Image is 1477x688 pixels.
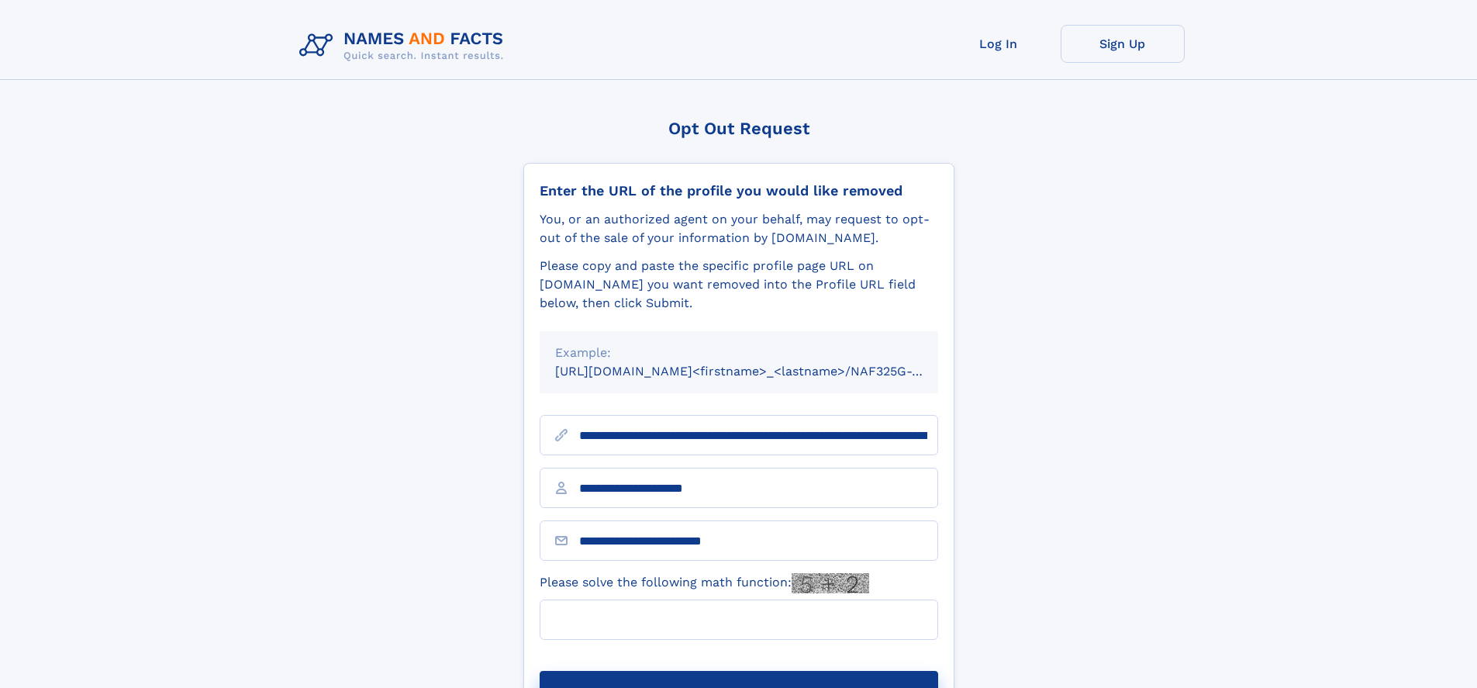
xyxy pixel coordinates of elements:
div: Enter the URL of the profile you would like removed [540,182,938,199]
div: Please copy and paste the specific profile page URL on [DOMAIN_NAME] you want removed into the Pr... [540,257,938,313]
a: Log In [937,25,1061,63]
div: Opt Out Request [523,119,954,138]
div: You, or an authorized agent on your behalf, may request to opt-out of the sale of your informatio... [540,210,938,247]
img: Logo Names and Facts [293,25,516,67]
label: Please solve the following math function: [540,573,869,593]
div: Example: [555,344,923,362]
small: [URL][DOMAIN_NAME]<firstname>_<lastname>/NAF325G-xxxxxxxx [555,364,968,379]
a: Sign Up [1061,25,1185,63]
